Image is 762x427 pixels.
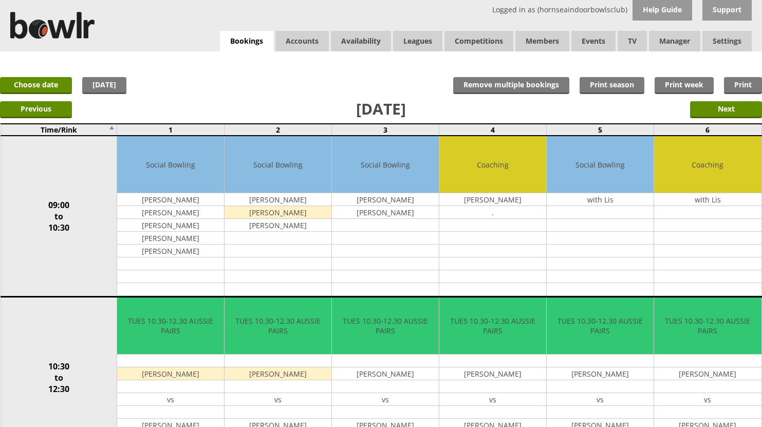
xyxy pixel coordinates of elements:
[654,193,761,206] td: with Lis
[331,124,439,136] td: 3
[332,193,439,206] td: [PERSON_NAME]
[332,136,439,193] td: Social Bowling
[82,77,126,94] a: [DATE]
[393,31,442,51] a: Leagues
[439,136,546,193] td: Coaching
[655,77,714,94] a: Print week
[702,31,752,51] span: Settings
[547,193,654,206] td: with Lis
[117,193,224,206] td: [PERSON_NAME]
[117,136,224,193] td: Social Bowling
[225,298,331,355] td: TUES 10.30-12.30 AUSSIE PAIRS
[690,101,762,118] input: Next
[225,193,331,206] td: [PERSON_NAME]
[225,367,331,380] td: [PERSON_NAME]
[724,77,762,94] a: Print
[654,298,761,355] td: TUES 10.30-12.30 AUSSIE PAIRS
[220,31,273,52] a: Bookings
[275,31,329,51] span: Accounts
[654,393,761,406] td: vs
[117,298,224,355] td: TUES 10.30-12.30 AUSSIE PAIRS
[515,31,569,51] span: Members
[117,206,224,219] td: [PERSON_NAME]
[332,298,439,355] td: TUES 10.30-12.30 AUSSIE PAIRS
[439,193,546,206] td: [PERSON_NAME]
[332,367,439,380] td: [PERSON_NAME]
[654,136,761,193] td: Coaching
[224,124,331,136] td: 2
[547,367,654,380] td: [PERSON_NAME]
[331,31,391,51] a: Availability
[117,367,224,380] td: [PERSON_NAME]
[649,31,700,51] span: Manager
[225,393,331,406] td: vs
[439,393,546,406] td: vs
[332,206,439,219] td: [PERSON_NAME]
[225,219,331,232] td: [PERSON_NAME]
[571,31,616,51] a: Events
[654,124,761,136] td: 6
[439,367,546,380] td: [PERSON_NAME]
[547,298,654,355] td: TUES 10.30-12.30 AUSSIE PAIRS
[439,124,547,136] td: 4
[117,219,224,232] td: [PERSON_NAME]
[117,245,224,257] td: [PERSON_NAME]
[618,31,647,51] span: TV
[453,77,569,94] input: Remove multiple bookings
[332,393,439,406] td: vs
[654,367,761,380] td: [PERSON_NAME]
[117,393,224,406] td: vs
[117,232,224,245] td: [PERSON_NAME]
[444,31,513,51] a: Competitions
[580,77,644,94] a: Print season
[547,124,654,136] td: 5
[117,124,224,136] td: 1
[225,136,331,193] td: Social Bowling
[439,298,546,355] td: TUES 10.30-12.30 AUSSIE PAIRS
[547,136,654,193] td: Social Bowling
[547,393,654,406] td: vs
[1,124,117,136] td: Time/Rink
[225,206,331,219] td: [PERSON_NAME]
[439,206,546,219] td: .
[1,136,117,297] td: 09:00 to 10:30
